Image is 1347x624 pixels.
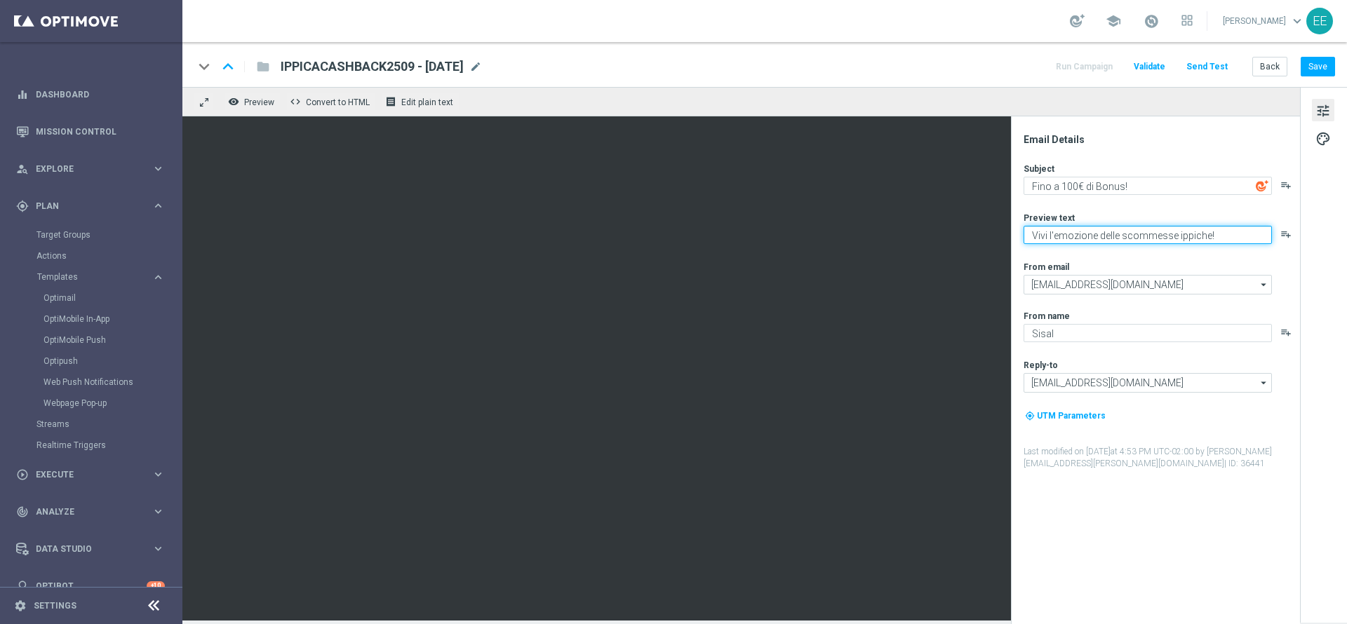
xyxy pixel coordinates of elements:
[43,292,146,304] a: Optimail
[36,470,152,479] span: Execute
[290,96,301,107] span: code
[1024,408,1107,423] button: my_location UTM Parameters
[16,200,29,212] i: gps_fixed
[469,60,482,73] span: mode_edit
[1024,275,1272,294] input: Select
[1306,8,1333,34] div: EE
[1024,446,1299,470] label: Last modified on [DATE] at 4:53 PM UTC-02:00 by [PERSON_NAME][EMAIL_ADDRESS][PERSON_NAME][DOMAIN_...
[306,97,370,107] span: Convert to HTML
[152,542,165,555] i: keyboard_arrow_right
[382,93,460,111] button: receipt Edit plain text
[1301,57,1335,76] button: Save
[1280,229,1292,240] button: playlist_add
[36,245,181,266] div: Actions
[16,543,152,555] div: Data Studio
[1315,130,1331,148] span: palette
[15,126,166,137] div: Mission Control
[1257,374,1271,392] i: arrow_drop_down
[43,330,181,351] div: OptiMobile Push
[43,372,181,393] div: Web Push Notifications
[1312,99,1334,121] button: tune
[152,199,165,212] i: keyboard_arrow_right
[1256,179,1268,192] img: optiGenie.svg
[16,506,29,518] i: track_changes
[1024,133,1299,146] div: Email Details
[16,113,165,150] div: Mission Control
[43,334,146,346] a: OptiMobile Push
[16,580,29,592] i: lightbulb
[16,163,29,175] i: person_search
[1037,411,1106,421] span: UTM Parameters
[15,469,166,480] div: play_circle_outline Execute keyboard_arrow_right
[15,506,166,517] button: track_changes Analyze keyboard_arrow_right
[16,163,152,175] div: Explore
[43,377,146,388] a: Web Push Notifications
[36,224,181,245] div: Target Groups
[43,398,146,409] a: Webpage Pop-up
[1106,13,1121,29] span: school
[36,440,146,451] a: Realtime Triggers
[16,567,165,604] div: Optibot
[1024,262,1069,273] label: From email
[1224,459,1265,468] span: | ID: 36441
[16,200,152,212] div: Plan
[43,393,181,414] div: Webpage Pop-up
[217,56,239,77] i: keyboard_arrow_up
[385,96,396,107] i: receipt
[1315,102,1331,120] span: tune
[34,602,76,610] a: Settings
[152,468,165,481] i: keyboard_arrow_right
[1289,13,1305,29] span: keyboard_arrow_down
[147,581,165,590] div: +10
[36,250,146,262] a: Actions
[43,287,181,308] div: Optimail
[15,543,166,555] button: Data Studio keyboard_arrow_right
[401,97,453,107] span: Edit plain text
[1024,311,1070,322] label: From name
[36,567,147,604] a: Optibot
[1257,276,1271,294] i: arrow_drop_down
[1280,327,1292,338] button: playlist_add
[16,468,152,481] div: Execute
[36,419,146,430] a: Streams
[14,599,27,612] i: settings
[1252,57,1287,76] button: Back
[1312,127,1334,149] button: palette
[37,273,138,281] span: Templates
[36,545,152,553] span: Data Studio
[15,581,166,592] div: lightbulb Optibot +10
[281,58,464,75] span: IPPICACASHBACK2509 - 25.09.2025
[36,266,181,414] div: Templates
[36,435,181,456] div: Realtime Triggers
[1024,212,1075,224] label: Preview text
[37,273,152,281] div: Templates
[36,165,152,173] span: Explore
[16,76,165,113] div: Dashboard
[16,88,29,101] i: equalizer
[43,351,181,372] div: Optipush
[36,508,152,516] span: Analyze
[36,202,152,210] span: Plan
[15,89,166,100] button: equalizer Dashboard
[36,113,165,150] a: Mission Control
[244,97,274,107] span: Preview
[1132,57,1167,76] button: Validate
[1184,57,1230,76] button: Send Test
[15,201,166,212] button: gps_fixed Plan keyboard_arrow_right
[1025,411,1035,421] i: my_location
[1024,163,1054,175] label: Subject
[36,229,146,240] a: Target Groups
[228,96,239,107] i: remove_red_eye
[1280,179,1292,191] button: playlist_add
[15,163,166,175] div: person_search Explore keyboard_arrow_right
[36,271,166,283] button: Templates keyboard_arrow_right
[43,355,146,367] a: Optipush
[36,414,181,435] div: Streams
[1024,373,1272,393] input: Select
